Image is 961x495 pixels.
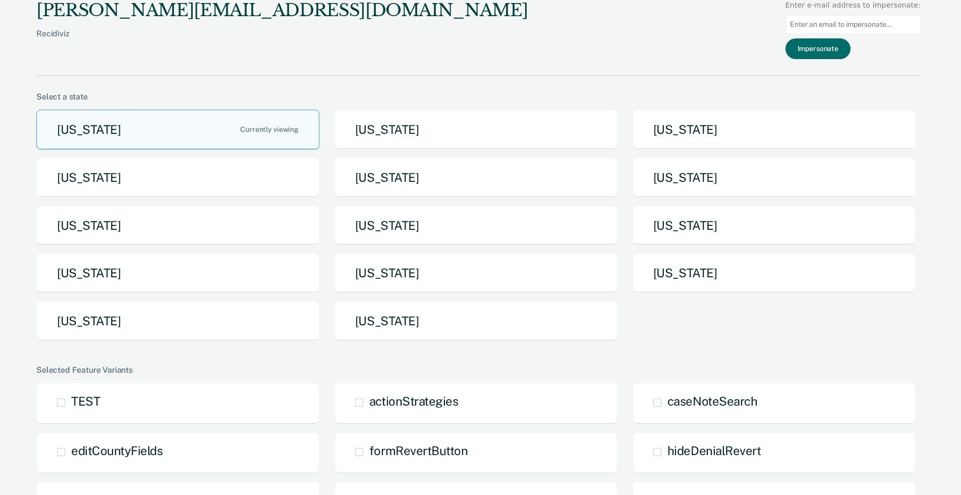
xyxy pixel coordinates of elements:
span: TEST [71,394,100,408]
button: [US_STATE] [334,110,617,150]
button: Impersonate [785,38,851,59]
button: [US_STATE] [334,206,617,245]
button: [US_STATE] [334,253,617,293]
button: [US_STATE] [36,253,319,293]
span: hideDenialRevert [667,443,761,458]
button: [US_STATE] [36,158,319,197]
button: [US_STATE] [633,158,916,197]
button: [US_STATE] [334,158,617,197]
input: Enter an email to impersonate... [785,15,921,34]
button: [US_STATE] [36,206,319,245]
span: editCountyFields [71,443,162,458]
span: caseNoteSearch [667,394,757,408]
span: actionStrategies [369,394,458,408]
button: [US_STATE] [633,110,916,150]
button: [US_STATE] [334,301,617,341]
div: Select a state [36,92,921,102]
span: formRevertButton [369,443,468,458]
div: Selected Feature Variants [36,365,921,375]
button: [US_STATE] [36,301,319,341]
div: Recidiviz [36,29,528,55]
button: [US_STATE] [633,253,916,293]
button: [US_STATE] [36,110,319,150]
button: [US_STATE] [633,206,916,245]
